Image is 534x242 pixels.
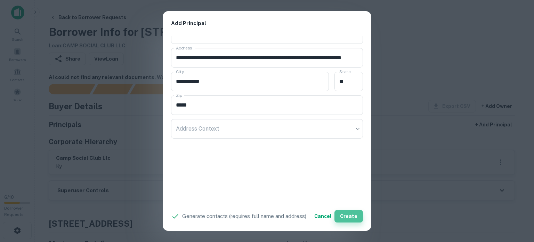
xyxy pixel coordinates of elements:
[182,212,306,220] p: Generate contacts (requires full name and address)
[311,210,334,223] button: Cancel
[176,92,182,98] label: Zip
[334,210,363,223] button: Create
[499,186,534,220] iframe: Chat Widget
[176,69,184,75] label: City
[171,119,363,139] div: ​
[176,45,192,51] label: Address
[339,69,350,75] label: State
[163,11,371,36] h2: Add Principal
